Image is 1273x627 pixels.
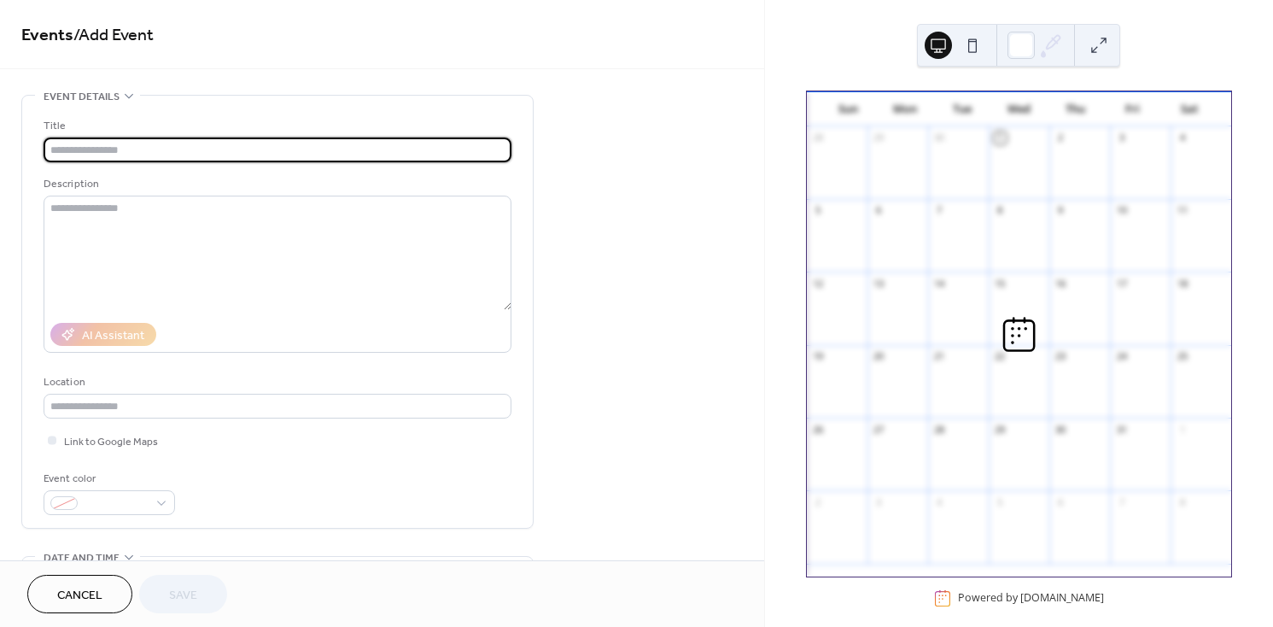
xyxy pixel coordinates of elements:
span: Cancel [57,587,102,605]
span: Event details [44,88,120,106]
div: 1 [1176,423,1188,436]
span: / Add Event [73,19,154,52]
button: Cancel [27,575,132,613]
div: 1 [994,132,1007,144]
div: 8 [994,204,1007,217]
div: 14 [933,277,946,290]
div: 9 [1054,204,1067,217]
div: Sun [820,92,877,126]
div: Sat [1161,92,1218,126]
a: Events [21,19,73,52]
div: 20 [873,350,885,363]
div: 3 [1115,132,1128,144]
div: 2 [1054,132,1067,144]
div: 8 [1176,495,1188,508]
div: 10 [1115,204,1128,217]
div: Powered by [958,591,1104,606]
div: 4 [1176,132,1188,144]
div: 19 [812,350,825,363]
div: 29 [873,132,885,144]
div: 24 [1115,350,1128,363]
div: 16 [1054,277,1067,290]
a: [DOMAIN_NAME] [1020,591,1104,606]
div: 13 [873,277,885,290]
div: 12 [812,277,825,290]
div: 30 [933,132,946,144]
div: 5 [994,495,1007,508]
div: Title [44,117,508,135]
div: 25 [1176,350,1188,363]
div: 7 [933,204,946,217]
div: 7 [1115,495,1128,508]
div: Mon [877,92,933,126]
div: 2 [812,495,825,508]
div: 22 [994,350,1007,363]
div: Fri [1104,92,1160,126]
div: 31 [1115,423,1128,436]
div: 27 [873,423,885,436]
span: Link to Google Maps [64,433,158,451]
div: 4 [933,495,946,508]
div: 28 [812,132,825,144]
div: 21 [933,350,946,363]
div: 23 [1054,350,1067,363]
div: 11 [1176,204,1188,217]
div: Thu [1048,92,1104,126]
div: 3 [873,495,885,508]
div: 26 [812,423,825,436]
div: Wed [990,92,1047,126]
div: 6 [1054,495,1067,508]
div: 6 [873,204,885,217]
div: 28 [933,423,946,436]
div: Location [44,373,508,391]
div: 17 [1115,277,1128,290]
div: 29 [994,423,1007,436]
span: Date and time [44,549,120,567]
div: Event color [44,470,172,488]
div: Tue [934,92,990,126]
div: Description [44,175,508,193]
div: 18 [1176,277,1188,290]
div: 5 [812,204,825,217]
div: 30 [1054,423,1067,436]
div: 15 [994,277,1007,290]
